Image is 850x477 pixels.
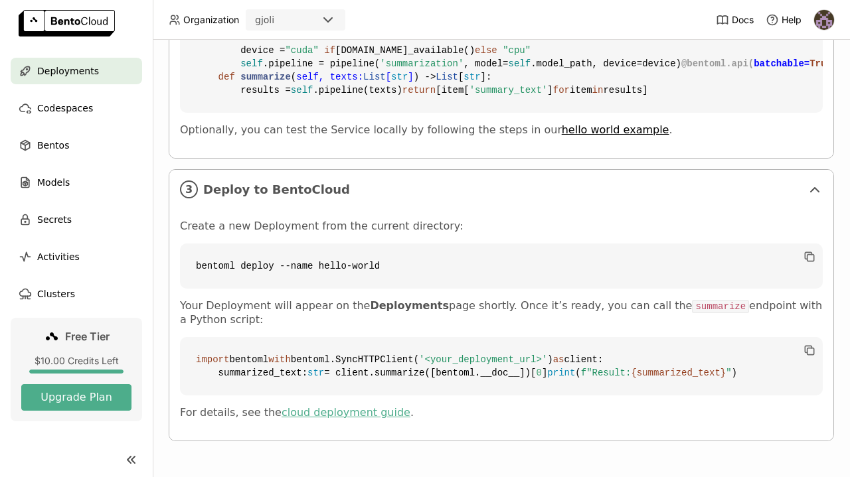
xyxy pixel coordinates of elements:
[37,174,70,190] span: Models
[21,355,131,367] div: $10.00 Credits Left
[11,206,142,233] a: Secrets
[65,330,110,343] span: Free Tier
[631,368,726,378] span: {summarized_text}
[503,45,531,56] span: "cpu"
[180,220,823,233] p: Create a new Deployment from the current directory:
[716,13,754,27] a: Docs
[11,169,142,196] a: Models
[240,58,263,69] span: self
[218,72,235,82] span: def
[180,180,198,198] i: 3
[11,243,142,270] a: Activities
[553,85,570,96] span: for
[11,318,142,421] a: Free Tier$10.00 Credits LeftUpgrade Plan
[732,14,754,26] span: Docs
[180,123,823,137] p: Optionally, you can test the Service locally by following the steps in our .
[11,58,142,84] a: Deployments
[196,354,229,365] span: import
[436,72,458,82] span: List
[203,182,802,197] span: Deploy to BentoCloud
[11,95,142,121] a: Codespaces
[180,337,823,395] code: bentoml bentoml.SyncHTTPClient( ) client: summarized_text: = client.summarize([bentoml.__doc__])[...
[183,14,239,26] span: Organization
[592,85,604,96] span: in
[19,10,115,36] img: logo
[180,243,823,289] code: bentoml deploy --name hello-world
[809,58,832,69] span: True
[754,58,832,69] span: batchable=
[255,13,274,27] div: gjoli
[324,45,335,56] span: if
[37,212,72,228] span: Secrets
[37,249,80,265] span: Activities
[692,300,749,313] code: summarize
[282,406,410,419] a: cloud deployment guide
[37,137,69,153] span: Bentos
[782,14,802,26] span: Help
[370,299,449,312] strong: Deployments
[296,72,413,82] span: self, texts: [ ]
[766,13,802,27] div: Help
[402,85,436,96] span: return
[240,72,291,82] span: summarize
[581,368,732,378] span: f"Result: "
[276,14,277,27] input: Selected gjoli.
[391,72,408,82] span: str
[285,45,318,56] span: "cuda"
[11,132,142,159] a: Bentos
[537,368,542,378] span: 0
[814,10,834,30] img: Guilherme Oliveira
[509,58,531,69] span: self
[380,58,464,69] span: 'summarization'
[268,354,291,365] span: with
[291,85,313,96] span: self
[11,281,142,307] a: Clusters
[169,170,833,209] div: 3Deploy to BentoCloud
[464,72,480,82] span: str
[419,354,547,365] span: '<your_deployment_url>'
[180,299,823,326] p: Your Deployment will appear on the page shortly. Once it’s ready, you can call the endpoint with ...
[307,368,324,378] span: str
[37,286,75,302] span: Clusters
[37,63,99,79] span: Deployments
[469,85,548,96] span: 'summary_text'
[180,406,823,419] p: For details, see the .
[363,72,386,82] span: List
[562,123,669,136] a: hello world example
[475,45,497,56] span: else
[37,100,93,116] span: Codespaces
[553,354,564,365] span: as
[21,384,131,411] button: Upgrade Plan
[681,58,837,69] span: @bentoml.api( )
[547,368,575,378] span: print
